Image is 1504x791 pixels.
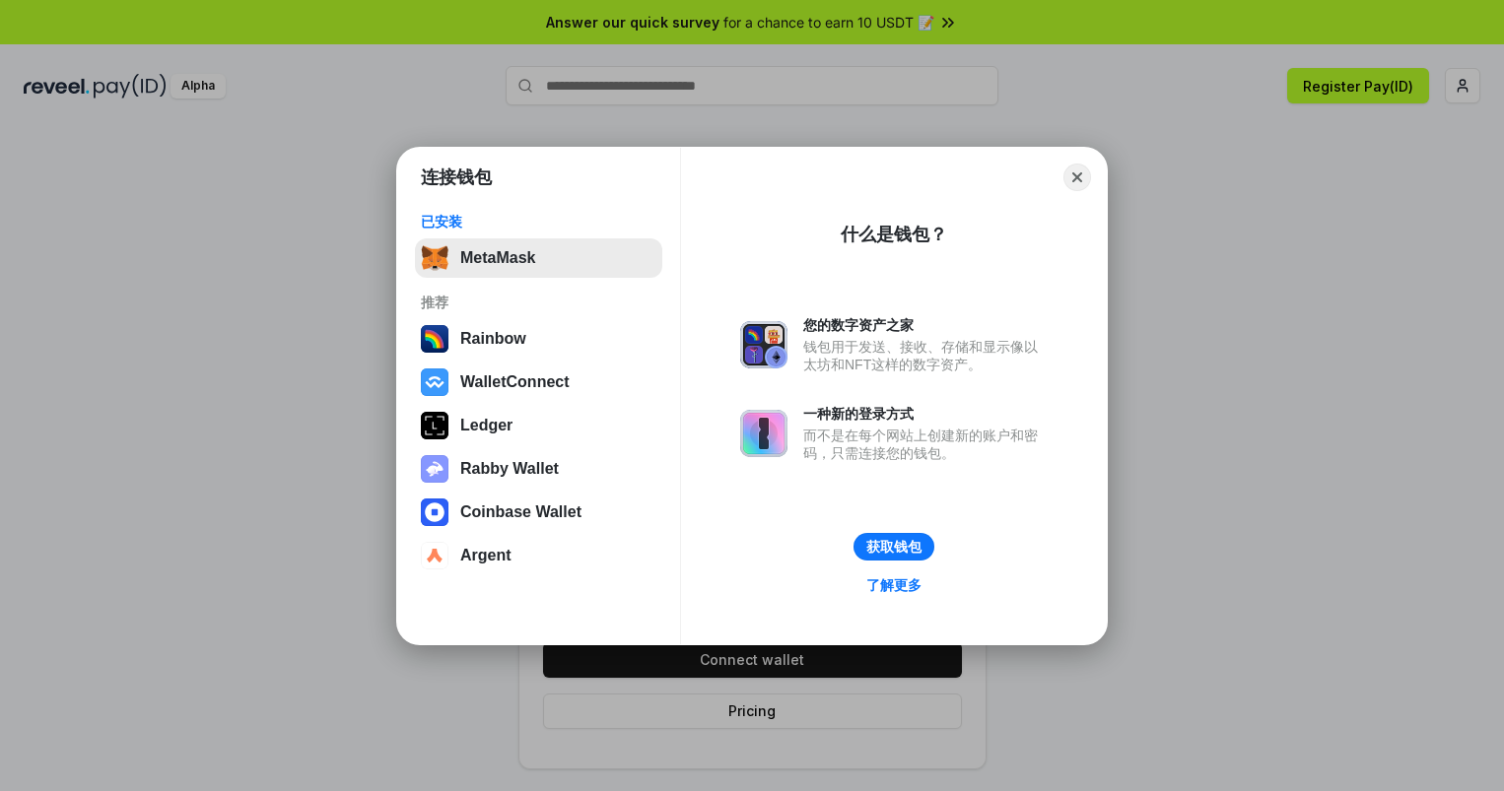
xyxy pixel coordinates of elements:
div: 一种新的登录方式 [803,405,1048,423]
button: Rabby Wallet [415,449,662,489]
div: Argent [460,547,512,564]
img: svg+xml,%3Csvg%20width%3D%2228%22%20height%3D%2228%22%20viewBox%3D%220%200%2028%2028%22%20fill%3D... [421,498,448,526]
div: Coinbase Wallet [460,503,581,521]
div: 钱包用于发送、接收、存储和显示像以太坊和NFT这样的数字资产。 [803,338,1048,373]
img: svg+xml,%3Csvg%20width%3D%2228%22%20height%3D%2228%22%20viewBox%3D%220%200%2028%2028%22%20fill%3D... [421,542,448,569]
div: MetaMask [460,249,535,267]
div: Rainbow [460,330,526,348]
button: Close [1063,164,1091,191]
div: Rabby Wallet [460,460,559,478]
div: 而不是在每个网站上创建新的账户和密码，只需连接您的钱包。 [803,427,1048,462]
img: svg+xml,%3Csvg%20xmlns%3D%22http%3A%2F%2Fwww.w3.org%2F2000%2Fsvg%22%20width%3D%2228%22%20height%3... [421,412,448,439]
button: 获取钱包 [854,533,934,560]
img: svg+xml,%3Csvg%20xmlns%3D%22http%3A%2F%2Fwww.w3.org%2F2000%2Fsvg%22%20fill%3D%22none%22%20viewBox... [740,410,787,457]
button: Rainbow [415,319,662,359]
div: 获取钱包 [866,538,922,556]
button: Argent [415,536,662,575]
div: 已安装 [421,213,656,231]
img: svg+xml,%3Csvg%20width%3D%2228%22%20height%3D%2228%22%20viewBox%3D%220%200%2028%2028%22%20fill%3D... [421,368,448,396]
h1: 连接钱包 [421,165,492,189]
div: WalletConnect [460,373,570,391]
a: 了解更多 [855,572,933,598]
img: svg+xml,%3Csvg%20width%3D%22120%22%20height%3D%22120%22%20viewBox%3D%220%200%20120%20120%22%20fil... [421,325,448,353]
button: MetaMask [415,238,662,278]
img: svg+xml,%3Csvg%20xmlns%3D%22http%3A%2F%2Fwww.w3.org%2F2000%2Fsvg%22%20fill%3D%22none%22%20viewBox... [421,455,448,483]
button: Ledger [415,406,662,445]
img: svg+xml,%3Csvg%20fill%3D%22none%22%20height%3D%2233%22%20viewBox%3D%220%200%2035%2033%22%20width%... [421,244,448,272]
div: 推荐 [421,294,656,311]
img: svg+xml,%3Csvg%20xmlns%3D%22http%3A%2F%2Fwww.w3.org%2F2000%2Fsvg%22%20fill%3D%22none%22%20viewBox... [740,321,787,368]
div: 您的数字资产之家 [803,316,1048,334]
button: WalletConnect [415,363,662,402]
div: 什么是钱包？ [841,223,947,246]
div: 了解更多 [866,576,922,594]
div: Ledger [460,417,513,434]
button: Coinbase Wallet [415,493,662,532]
